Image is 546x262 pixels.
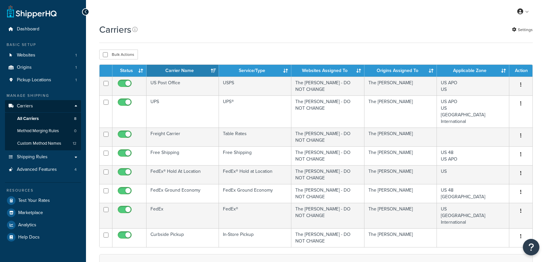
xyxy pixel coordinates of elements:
span: Websites [17,53,35,58]
td: Freight Carrier [147,128,219,146]
span: Method Merging Rules [17,128,59,134]
span: Pickup Locations [17,77,51,83]
td: US [GEOGRAPHIC_DATA] International [437,203,509,228]
span: Help Docs [18,235,40,240]
td: The [PERSON_NAME] [364,203,437,228]
td: The [PERSON_NAME] [364,128,437,146]
li: Pickup Locations [5,74,81,86]
span: All Carriers [17,116,39,122]
td: The [PERSON_NAME] - DO NOT CHANGE [291,95,364,128]
a: Dashboard [5,23,81,35]
a: Websites 1 [5,49,81,61]
td: The [PERSON_NAME] [364,77,437,95]
span: Custom Method Names [17,141,61,146]
td: Table Rates [219,128,291,146]
td: US 48 US APO [437,146,509,165]
button: Open Resource Center [523,239,539,255]
td: US APO US [GEOGRAPHIC_DATA] International [437,95,509,128]
td: UPS® [219,95,291,128]
span: Test Your Rates [18,198,50,204]
td: The [PERSON_NAME] - DO NOT CHANGE [291,203,364,228]
td: FedEx [147,203,219,228]
td: The [PERSON_NAME] - DO NOT CHANGE [291,128,364,146]
th: Carrier Name: activate to sort column ascending [147,65,219,77]
th: Origins Assigned To: activate to sort column ascending [364,65,437,77]
td: US 48 [GEOGRAPHIC_DATA] [437,184,509,203]
td: FedEx Ground Economy [219,184,291,203]
a: Test Your Rates [5,195,81,206]
a: Origins 1 [5,61,81,74]
span: 4 [74,167,77,172]
li: Websites [5,49,81,61]
span: Marketplace [18,210,43,216]
span: 0 [74,128,76,134]
td: US [437,165,509,184]
td: FedEx® Hold At Location [147,165,219,184]
span: Carriers [17,103,33,109]
span: Advanced Features [17,167,57,172]
td: FedEx Ground Economy [147,184,219,203]
td: FedEx® [219,203,291,228]
a: Carriers [5,100,81,112]
td: UPS [147,95,219,128]
a: Shipping Rules [5,151,81,163]
td: The [PERSON_NAME] - DO NOT CHANGE [291,228,364,247]
a: ShipperHQ Home [7,5,57,18]
th: Websites Assigned To: activate to sort column ascending [291,65,364,77]
div: Resources [5,188,81,193]
td: The [PERSON_NAME] - DO NOT CHANGE [291,165,364,184]
span: 12 [73,141,76,146]
li: Custom Method Names [5,137,81,150]
span: Shipping Rules [17,154,48,160]
a: Advanced Features 4 [5,164,81,176]
td: The [PERSON_NAME] - DO NOT CHANGE [291,77,364,95]
span: 8 [74,116,76,122]
li: All Carriers [5,113,81,125]
h1: Carriers [99,23,131,36]
td: USPS [219,77,291,95]
span: Origins [17,65,32,70]
a: Settings [512,25,533,34]
td: The [PERSON_NAME] [364,228,437,247]
td: The [PERSON_NAME] [364,184,437,203]
button: Bulk Actions [99,50,138,59]
td: Free Shipping [219,146,291,165]
td: Free Shipping [147,146,219,165]
td: The [PERSON_NAME] [364,95,437,128]
a: Pickup Locations 1 [5,74,81,86]
li: Carriers [5,100,81,150]
a: Marketplace [5,207,81,219]
a: Help Docs [5,231,81,243]
li: Method Merging Rules [5,125,81,137]
th: Action [509,65,532,77]
span: 1 [75,53,77,58]
td: The [PERSON_NAME] - DO NOT CHANGE [291,184,364,203]
a: All Carriers 8 [5,113,81,125]
td: FedEx® Hold at Location [219,165,291,184]
th: Service/Type: activate to sort column ascending [219,65,291,77]
td: US APO US [437,77,509,95]
td: US Post Office [147,77,219,95]
a: Analytics [5,219,81,231]
span: Analytics [18,222,36,228]
td: Curbside Pickup [147,228,219,247]
a: Custom Method Names 12 [5,137,81,150]
div: Basic Setup [5,42,81,48]
span: 1 [75,77,77,83]
li: Advanced Features [5,164,81,176]
div: Manage Shipping [5,93,81,98]
td: The [PERSON_NAME] - DO NOT CHANGE [291,146,364,165]
th: Applicable Zone: activate to sort column ascending [437,65,509,77]
th: Status: activate to sort column ascending [112,65,147,77]
td: The [PERSON_NAME] [364,165,437,184]
td: In-Store Pickup [219,228,291,247]
span: Dashboard [17,26,39,32]
span: 1 [75,65,77,70]
li: Origins [5,61,81,74]
a: Method Merging Rules 0 [5,125,81,137]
